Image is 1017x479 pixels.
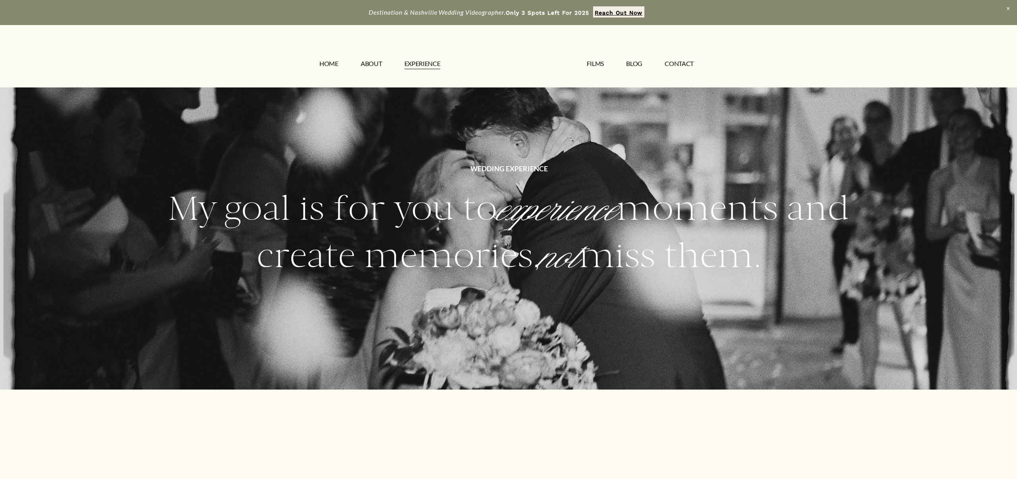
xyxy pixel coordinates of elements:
em: not [539,236,579,279]
h2: My goal is for you to moments and create memories, miss them. [143,186,874,280]
a: HOME [319,57,338,70]
a: EXPERIENCE [404,57,441,70]
img: Wild Fern Weddings [491,35,526,77]
a: ABOUT [361,57,382,70]
a: Reach Out Now [593,6,644,17]
a: FILMS [587,57,604,70]
em: experience [497,189,617,232]
a: CONTACT [665,57,694,70]
a: Blog [626,57,642,70]
strong: Reach Out Now [595,10,642,16]
strong: WEDDING EXPERIENCE [470,165,548,173]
